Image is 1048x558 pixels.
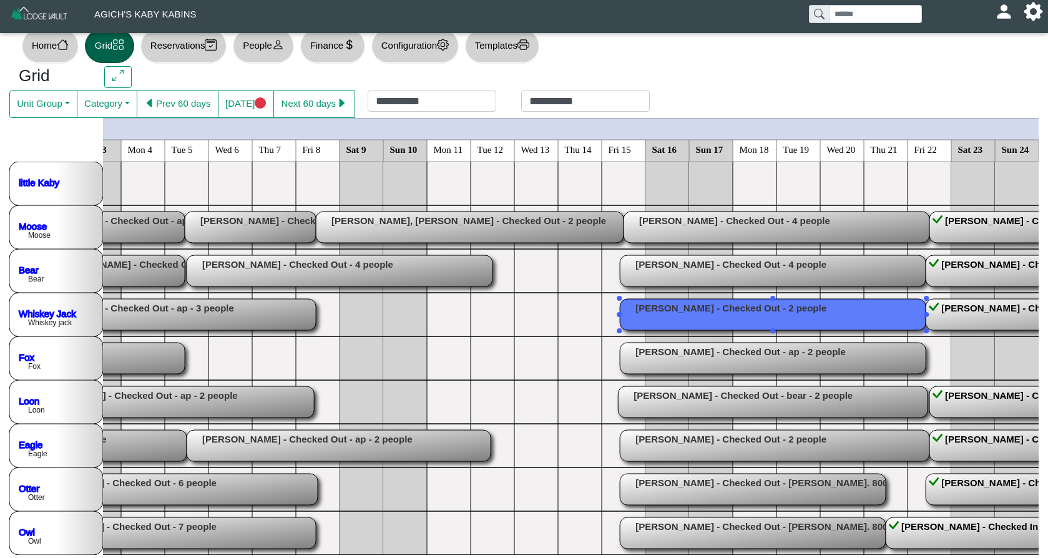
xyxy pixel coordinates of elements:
[371,29,459,63] button: Configurationgear
[9,91,77,118] button: Unit Group
[85,29,134,63] button: Gridgrid
[19,351,35,362] a: Fox
[19,177,60,187] a: little Kaby
[740,144,769,154] text: Mon 18
[19,308,76,318] a: Whiskey Jack
[914,144,937,154] text: Fri 22
[814,9,824,19] svg: search
[19,66,86,86] h3: Grid
[521,91,650,112] input: Check out
[1002,144,1029,154] text: Sun 24
[215,144,240,154] text: Wed 6
[871,144,898,154] text: Thu 21
[19,526,35,537] a: Owl
[57,39,69,51] svg: house
[958,144,983,154] text: Sat 23
[273,91,355,118] button: Next 60 dayscaret right fill
[827,144,856,154] text: Wed 20
[517,39,529,51] svg: printer
[140,29,227,63] button: Reservationscalendar2 check
[28,406,45,414] text: Loon
[218,91,274,118] button: [DATE]circle fill
[28,275,44,283] text: Bear
[390,144,418,154] text: Sun 10
[28,362,41,371] text: Fox
[19,395,39,406] a: Loon
[368,91,496,112] input: Check in
[696,144,723,154] text: Sun 17
[255,97,267,109] svg: circle fill
[609,144,631,154] text: Fri 15
[521,144,550,154] text: Wed 13
[437,39,449,51] svg: gear
[434,144,463,154] text: Mon 11
[346,144,366,154] text: Sat 9
[205,39,217,51] svg: calendar2 check
[172,144,193,154] text: Tue 5
[77,91,137,118] button: Category
[272,39,284,51] svg: person
[104,66,131,89] button: arrows angle expand
[783,144,810,154] text: Tue 19
[1029,7,1038,16] svg: gear fill
[465,29,539,63] button: Templatesprinter
[19,264,39,275] a: Bear
[300,29,365,63] button: Financecurrency dollar
[112,39,124,51] svg: grid
[19,220,47,231] a: Moose
[112,70,124,82] svg: arrows angle expand
[477,144,504,154] text: Tue 12
[343,39,355,51] svg: currency dollar
[22,29,79,63] button: Homehouse
[28,493,45,502] text: Otter
[128,144,153,154] text: Mon 4
[19,482,39,493] a: Otter
[137,91,218,118] button: caret left fillPrev 60 days
[28,318,72,327] text: Whiskey jack
[19,439,42,449] a: Eagle
[144,97,156,109] svg: caret left fill
[28,537,41,546] text: Owl
[10,5,69,27] img: Z
[259,144,282,154] text: Thu 7
[652,144,677,154] text: Sat 16
[233,29,293,63] button: Peopleperson
[565,144,592,154] text: Thu 14
[28,231,51,240] text: Moose
[999,7,1009,16] svg: person fill
[336,97,348,109] svg: caret right fill
[303,144,321,154] text: Fri 8
[28,449,47,458] text: Eagle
